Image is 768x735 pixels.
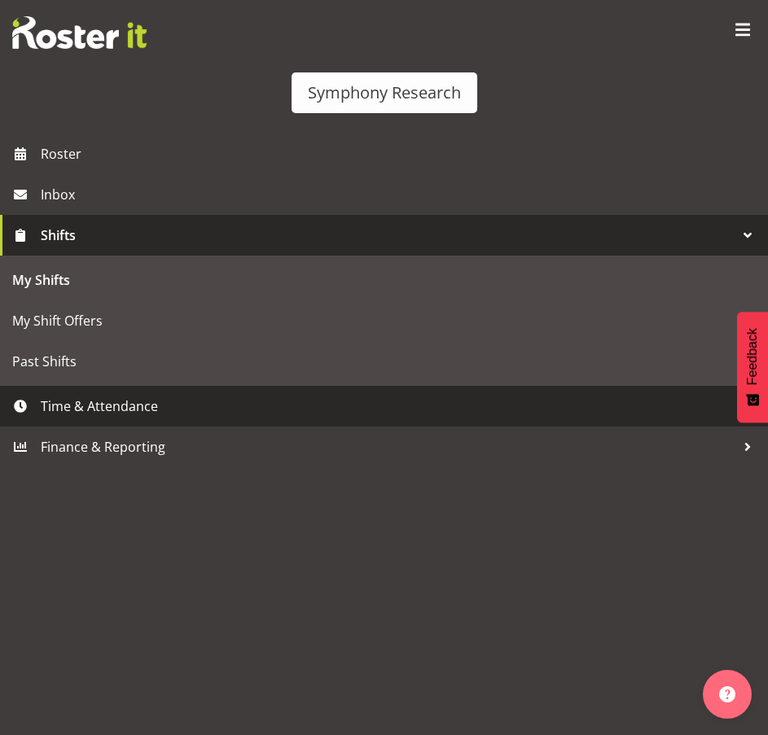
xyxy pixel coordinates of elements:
span: Shifts [41,223,735,247]
img: help-xxl-2.png [719,686,735,702]
span: Roster [41,142,760,166]
span: Feedback [745,328,760,385]
div: Symphony Research [308,81,461,105]
img: Rosterit website logo [12,16,147,49]
span: My Shift Offers [12,308,756,333]
span: My Shifts [12,268,756,292]
a: Past Shifts [4,341,764,382]
button: Feedback - Show survey [737,312,768,422]
span: Finance & Reporting [41,435,735,459]
span: Inbox [41,182,760,207]
a: My Shift Offers [4,300,764,341]
span: Time & Attendance [41,394,735,418]
a: My Shifts [4,260,764,300]
span: Past Shifts [12,349,756,374]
